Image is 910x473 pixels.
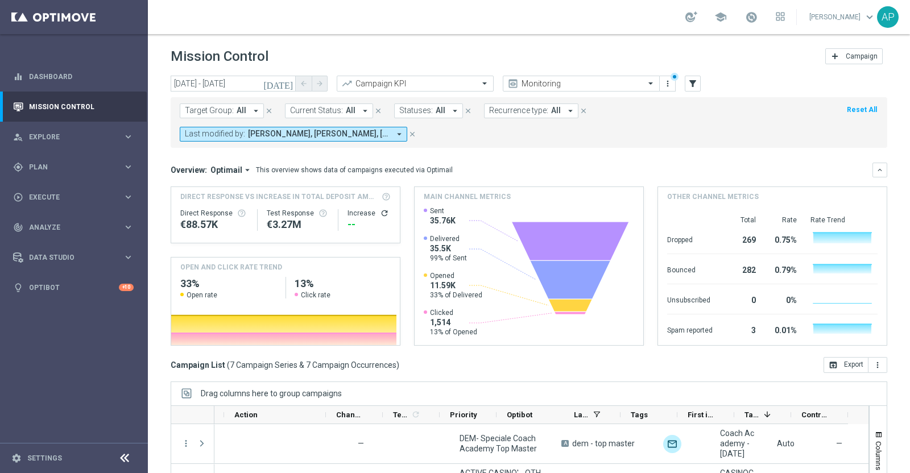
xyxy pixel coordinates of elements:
[312,76,328,92] button: arrow_forward
[13,283,134,292] div: lightbulb Optibot +10
[171,360,399,370] h3: Campaign List
[201,389,342,398] span: Drag columns here to group campaigns
[180,103,264,118] button: Target Group: All arrow_drop_down
[430,280,482,291] span: 11.59K
[234,410,258,419] span: Action
[770,320,797,338] div: 0.01%
[836,438,842,449] span: —
[450,410,477,419] span: Priority
[13,222,123,233] div: Analyze
[242,165,253,175] i: arrow_drop_down
[688,410,715,419] span: First in Range
[810,215,878,225] div: Rate Trend
[267,218,329,231] div: €3,266,493
[171,424,214,464] div: Press SPACE to select this row.
[348,218,391,231] div: --
[720,428,758,459] span: Coach Academy - 12.09.2025
[13,132,134,142] button: person_search Explore keyboard_arrow_right
[171,48,268,65] h1: Mission Control
[671,73,679,81] div: There are unsaved changes
[726,260,756,278] div: 282
[262,76,296,93] button: [DATE]
[396,360,399,370] span: )
[300,80,308,88] i: arrow_back
[337,76,494,92] ng-select: Campaign KPI
[846,103,878,116] button: Reset All
[13,252,123,263] div: Data Studio
[770,260,797,278] div: 0.79%
[503,76,660,92] ng-select: Monitoring
[13,253,134,262] div: Data Studio keyboard_arrow_right
[430,243,467,254] span: 35.5K
[824,360,887,369] multiple-options-button: Export to CSV
[714,11,727,23] span: school
[29,194,123,201] span: Execute
[13,223,134,232] button: track_changes Analyze keyboard_arrow_right
[572,438,635,449] span: dem - top master
[662,77,673,90] button: more_vert
[430,308,477,317] span: Clicked
[248,129,390,139] span: Antonio Iacovone Edoardo Ellena Jennyffer Gonzalez
[574,410,589,419] span: Last Modified By
[296,76,312,92] button: arrow_back
[484,103,578,118] button: Recurrence type: All arrow_drop_down
[430,317,477,327] span: 1,514
[341,78,353,89] i: trending_up
[360,106,370,116] i: arrow_drop_down
[29,254,123,261] span: Data Studio
[688,78,698,89] i: filter_alt
[123,161,134,172] i: keyboard_arrow_right
[123,192,134,202] i: keyboard_arrow_right
[424,192,511,202] h4: Main channel metrics
[663,79,672,88] i: more_vert
[877,6,899,28] div: AP
[551,106,561,115] span: All
[180,262,282,272] h4: OPEN AND CLICK RATE TREND
[578,105,589,117] button: close
[346,106,355,115] span: All
[171,165,207,175] h3: Overview:
[13,92,134,122] div: Mission Control
[430,327,477,337] span: 13% of Opened
[830,52,839,61] i: add
[872,163,887,177] button: keyboard_arrow_down
[873,360,882,370] i: more_vert
[464,107,472,115] i: close
[180,218,248,231] div: €88,569
[295,277,391,291] h2: 13%
[265,107,273,115] i: close
[180,277,276,291] h2: 33%
[430,254,467,263] span: 99% of Sent
[667,192,759,202] h4: Other channel metrics
[430,215,456,226] span: 35.76K
[29,61,134,92] a: Dashboard
[180,127,407,142] button: Last modified by: [PERSON_NAME], [PERSON_NAME], [PERSON_NAME] arrow_drop_down
[187,291,217,300] span: Open rate
[13,193,134,202] div: play_circle_outline Execute keyboard_arrow_right
[13,72,134,81] button: equalizer Dashboard
[237,106,246,115] span: All
[181,438,191,449] i: more_vert
[393,410,409,419] span: Templates
[777,439,795,448] span: Auto
[301,291,330,300] span: Click rate
[399,106,433,115] span: Statuses:
[123,131,134,142] i: keyboard_arrow_right
[227,360,230,370] span: (
[409,408,420,421] span: Calculate column
[374,107,382,115] i: close
[29,92,134,122] a: Mission Control
[726,320,756,338] div: 3
[663,435,681,453] img: Optimail
[394,129,404,139] i: arrow_drop_down
[11,453,22,463] i: settings
[744,410,759,419] span: Targeted Customers
[829,360,838,370] i: open_in_browser
[263,78,294,89] i: [DATE]
[29,134,123,140] span: Explore
[13,283,23,293] i: lightbulb
[561,440,569,447] span: A
[824,357,868,373] button: open_in_browser Export
[256,165,453,175] div: This overview shows data of campaigns executed via Optimail
[667,290,713,308] div: Unsubscribed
